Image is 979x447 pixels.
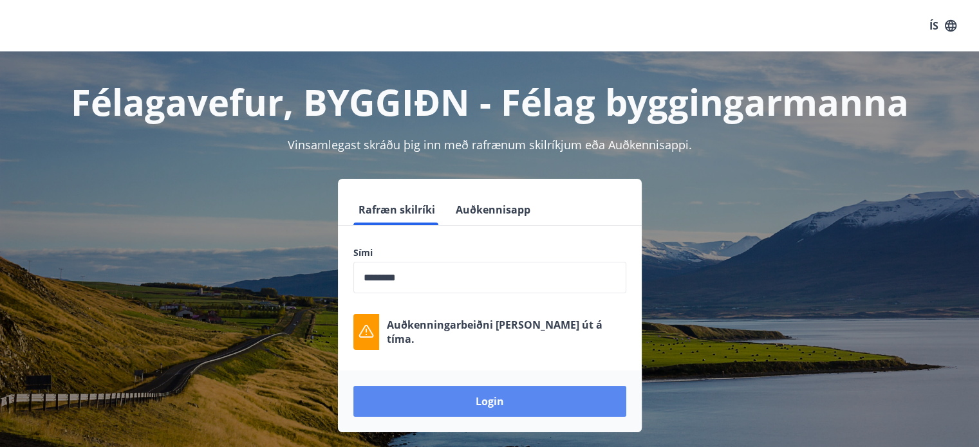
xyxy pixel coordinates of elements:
h1: Félagavefur, BYGGIÐN - Félag byggingarmanna [42,77,938,126]
button: Rafræn skilríki [353,194,440,225]
p: Auðkenningarbeiðni [PERSON_NAME] út á tíma. [387,318,626,346]
button: Auðkennisapp [451,194,536,225]
span: Vinsamlegast skráðu þig inn með rafrænum skilríkjum eða Auðkennisappi. [288,137,692,152]
button: ÍS [922,14,964,37]
button: Login [353,386,626,417]
label: Sími [353,246,626,259]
